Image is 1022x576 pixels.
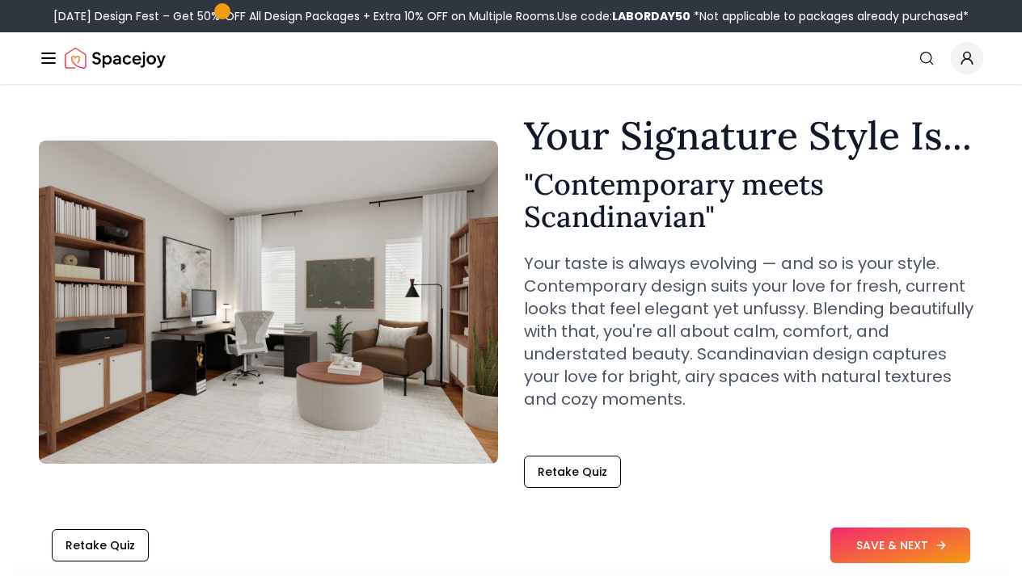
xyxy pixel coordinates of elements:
a: Spacejoy [65,42,166,74]
button: Retake Quiz [524,456,621,488]
button: SAVE & NEXT [830,528,970,563]
span: Use code: [557,8,690,24]
h1: Your Signature Style Is... [524,116,983,155]
img: Contemporary meets Scandinavian Style Example [39,141,498,464]
span: *Not applicable to packages already purchased* [690,8,969,24]
p: Your taste is always evolving — and so is your style. Contemporary design suits your love for fre... [524,252,983,410]
nav: Global [39,32,983,84]
button: Retake Quiz [52,529,149,561]
h2: " Contemporary meets Scandinavian " [524,168,983,233]
img: Spacejoy Logo [65,42,166,74]
b: LABORDAY50 [612,8,690,24]
div: [DATE] Design Fest – Get 50% OFF All Design Packages + Extra 10% OFF on Multiple Rooms. [53,8,969,24]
